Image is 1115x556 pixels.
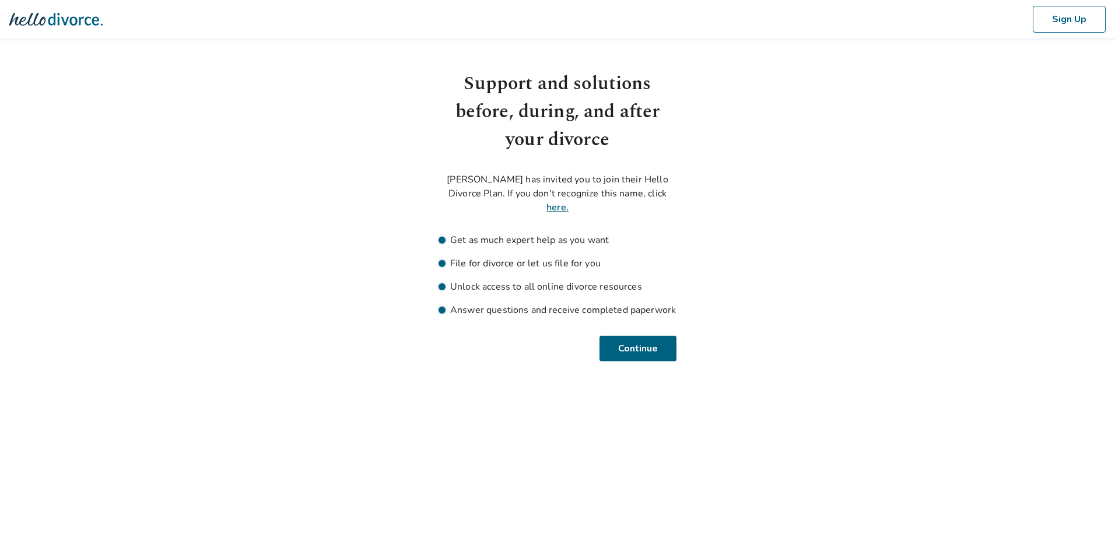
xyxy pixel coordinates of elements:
[439,70,676,154] h1: Support and solutions before, during, and after your divorce
[1033,6,1106,33] button: Sign Up
[439,233,676,247] li: Get as much expert help as you want
[546,201,569,214] a: here.
[439,280,676,294] li: Unlock access to all online divorce resources
[439,256,676,270] li: File for divorce or let us file for you
[9,8,103,31] img: Hello Divorce Logo
[439,173,676,214] p: [PERSON_NAME] has invited you to join their Hello Divorce Plan. If you don't recognize this name,...
[601,336,676,361] button: Continue
[439,303,676,317] li: Answer questions and receive completed paperwork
